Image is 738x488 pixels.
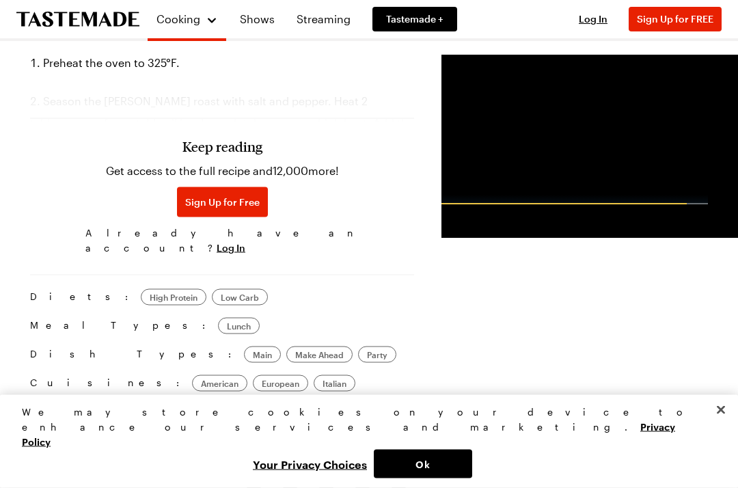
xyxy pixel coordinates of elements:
span: Sign Up for Free [185,195,260,209]
video-js: Video Player [441,55,708,204]
span: Dish Types: [30,347,238,363]
button: Sign Up for FREE [629,7,722,31]
button: Cooking [156,5,218,33]
a: To Tastemade Home Page [16,12,139,27]
button: Ok [374,450,472,478]
a: Low Carb [212,289,268,306]
span: Lunch [227,319,251,333]
p: Get access to the full recipe and 12,000 more! [106,163,339,179]
button: Close [706,395,736,425]
h3: Keep reading [182,138,262,154]
span: Sign Up for FREE [637,13,713,25]
button: Log In [217,241,245,255]
a: Party [358,347,396,363]
span: European [262,377,299,390]
a: European [253,375,308,392]
span: Log In [579,13,607,25]
span: Make Ahead [295,348,344,362]
span: Main [253,348,272,362]
a: Lunch [218,318,260,334]
button: Your Privacy Choices [246,450,374,478]
button: Sign Up for Free [177,187,268,217]
a: Main [244,347,281,363]
span: Cuisines: [30,375,187,414]
div: We may store cookies on your device to enhance our services and marketing. [22,405,705,450]
span: Cooking [156,12,200,25]
span: Tastemade + [386,12,443,26]
span: Party [367,348,387,362]
span: Already have an account? [85,226,359,256]
span: Meal Types: [30,318,213,334]
span: American [201,377,238,390]
div: Privacy [22,405,705,478]
a: American [192,375,247,392]
a: Tastemade + [372,7,457,31]
a: High Protein [141,289,206,306]
li: Preheat the oven to 325°F. [30,52,414,74]
button: Log In [566,12,620,26]
span: High Protein [150,290,197,304]
a: Make Ahead [286,347,353,363]
a: Italian [314,375,355,392]
span: Diets: [30,289,135,306]
span: Low Carb [221,290,259,304]
span: Italian [323,377,346,390]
